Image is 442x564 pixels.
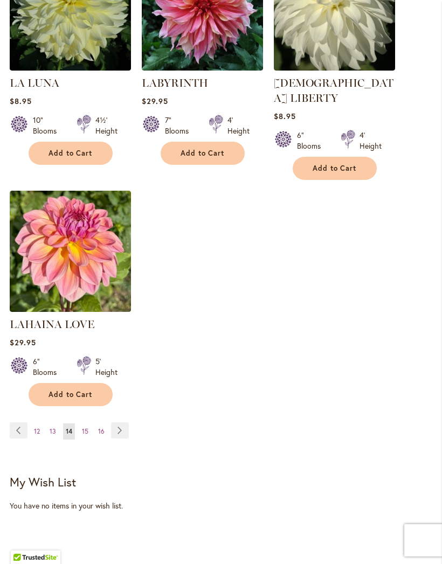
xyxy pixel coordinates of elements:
[10,191,131,312] img: LAHAINA LOVE
[10,76,59,89] a: LA LUNA
[82,427,88,435] span: 15
[360,130,382,151] div: 4' Height
[181,149,225,158] span: Add to Cart
[29,142,113,165] button: Add to Cart
[10,500,432,511] div: You have no items in your wish list.
[274,111,296,121] span: $8.95
[47,423,59,440] a: 13
[10,96,32,106] span: $8.95
[293,157,377,180] button: Add to Cart
[95,423,107,440] a: 16
[313,164,357,173] span: Add to Cart
[50,427,56,435] span: 13
[165,115,196,136] div: 7" Blooms
[31,423,43,440] a: 12
[10,474,76,490] strong: My Wish List
[8,526,38,556] iframe: Launch Accessibility Center
[10,318,94,331] a: LAHAINA LOVE
[95,115,118,136] div: 4½' Height
[10,337,36,347] span: $29.95
[274,76,393,105] a: [DEMOGRAPHIC_DATA] LIBERTY
[142,76,208,89] a: LABYRINTH
[49,149,93,158] span: Add to Cart
[66,427,72,435] span: 14
[34,427,40,435] span: 12
[227,115,250,136] div: 4' Height
[161,142,245,165] button: Add to Cart
[297,130,328,151] div: 6" Blooms
[79,423,91,440] a: 15
[142,62,263,73] a: Labyrinth
[10,62,131,73] a: La Luna
[142,96,168,106] span: $29.95
[274,62,395,73] a: LADY LIBERTY
[33,115,64,136] div: 10" Blooms
[33,356,64,378] div: 6" Blooms
[49,390,93,399] span: Add to Cart
[10,304,131,314] a: LAHAINA LOVE
[98,427,105,435] span: 16
[95,356,118,378] div: 5' Height
[29,383,113,406] button: Add to Cart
